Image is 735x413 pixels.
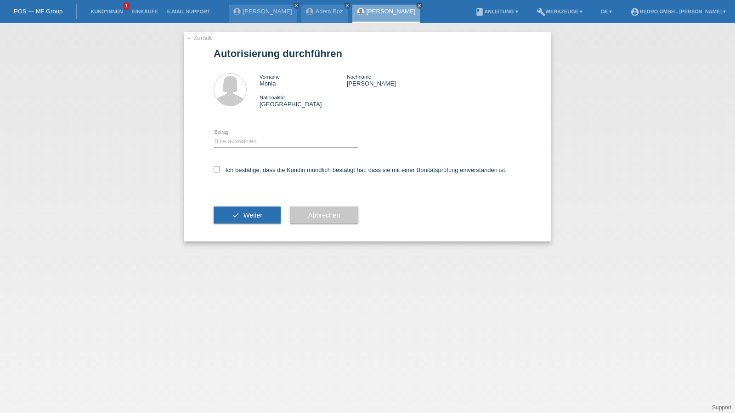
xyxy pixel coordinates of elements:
span: Nationalität [260,95,285,100]
a: Adem Boz [316,8,343,15]
label: Ich bestätige, dass die Kundin mündlich bestätigt hat, dass sie mit einer Bonitätsprüfung einvers... [214,166,507,173]
a: E-Mail Support [163,9,215,14]
span: Nachname [347,74,371,80]
i: check [232,212,239,219]
a: DE ▾ [596,9,616,14]
a: buildWerkzeuge ▾ [532,9,588,14]
a: ← Zurück [186,34,212,41]
span: Abbrechen [308,212,340,219]
h1: Autorisierung durchführen [214,48,521,59]
span: Weiter [243,212,262,219]
a: Support [712,404,731,411]
a: close [344,2,351,9]
span: 1 [123,2,130,10]
i: close [345,3,350,8]
i: close [417,3,422,8]
a: account_circleRedro GmbH - [PERSON_NAME] ▾ [626,9,730,14]
a: [PERSON_NAME] [243,8,292,15]
a: close [293,2,300,9]
div: [GEOGRAPHIC_DATA] [260,94,347,108]
i: account_circle [630,7,639,17]
a: [PERSON_NAME] [367,8,416,15]
div: Monia [260,73,347,87]
a: bookAnleitung ▾ [470,9,522,14]
a: Kund*innen [86,9,127,14]
a: close [416,2,423,9]
button: check Weiter [214,206,281,224]
i: close [294,3,299,8]
div: [PERSON_NAME] [347,73,434,87]
button: Abbrechen [290,206,358,224]
i: build [537,7,546,17]
span: Vorname [260,74,280,80]
a: POS — MF Group [14,8,62,15]
a: Einkäufe [127,9,162,14]
i: book [475,7,484,17]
